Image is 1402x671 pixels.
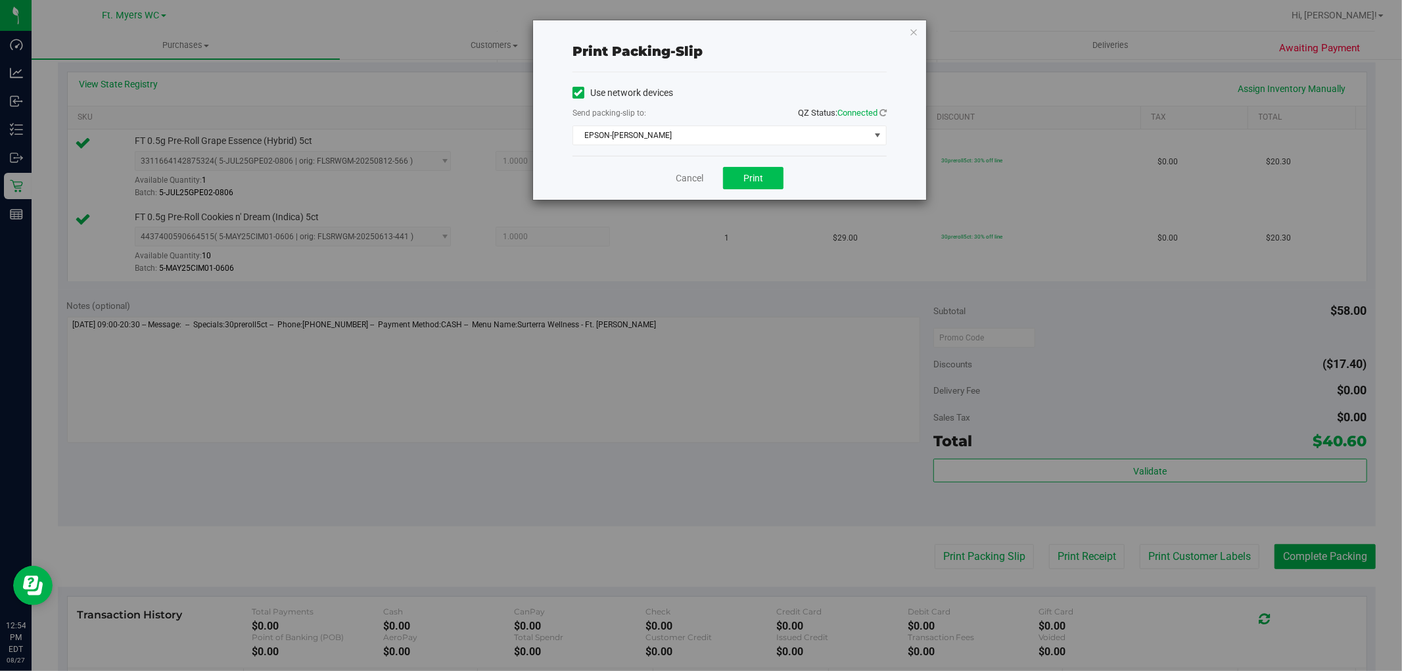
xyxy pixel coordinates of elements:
a: Cancel [676,172,703,185]
label: Send packing-slip to: [572,107,646,119]
span: select [870,126,886,145]
span: Print packing-slip [572,43,703,59]
span: Connected [837,108,877,118]
span: EPSON-[PERSON_NAME] [573,126,870,145]
span: QZ Status: [798,108,887,118]
button: Print [723,167,783,189]
iframe: Resource center [13,566,53,605]
label: Use network devices [572,86,673,100]
span: Print [743,173,763,183]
